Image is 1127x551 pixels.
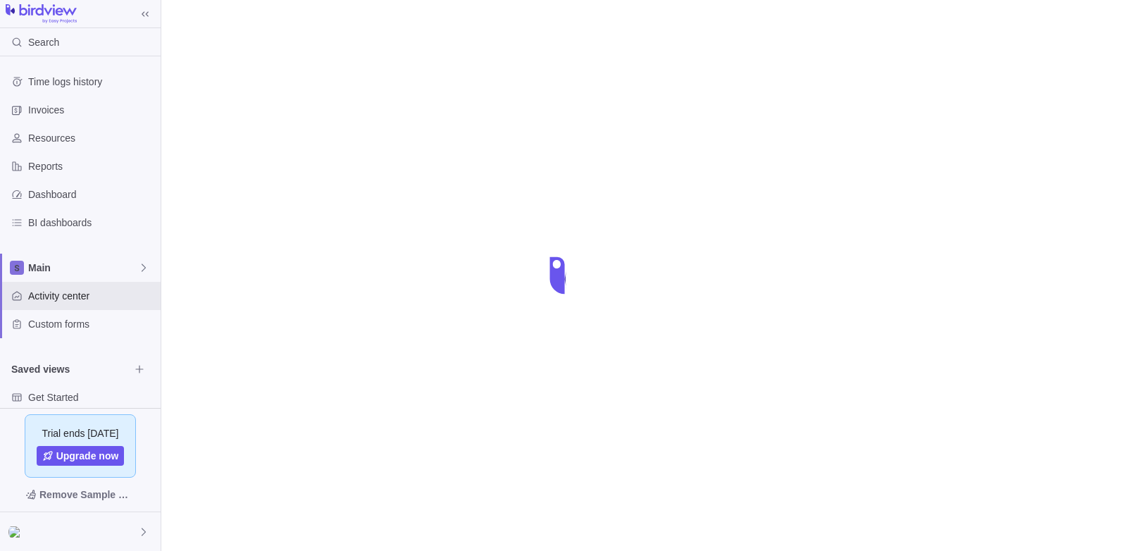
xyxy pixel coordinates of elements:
span: Resources [28,131,155,145]
span: Saved views [11,362,130,376]
span: Trial ends [DATE] [42,426,119,440]
div: loading [535,247,592,304]
span: Browse views [130,359,149,379]
span: Main [28,261,138,275]
span: Time logs history [28,75,155,89]
img: Show [8,526,25,538]
span: BI dashboards [28,216,155,230]
span: Custom forms [28,317,155,331]
span: Reports [28,159,155,173]
span: Search [28,35,59,49]
div: Owner Acc [8,524,25,540]
a: Upgrade now [37,446,125,466]
span: Upgrade now [56,449,119,463]
span: Remove Sample Data [39,486,135,503]
span: Invoices [28,103,155,117]
span: Activity center [28,289,155,303]
span: Dashboard [28,187,155,202]
img: logo [6,4,77,24]
span: Remove Sample Data [11,483,149,506]
span: Get Started [28,390,155,404]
